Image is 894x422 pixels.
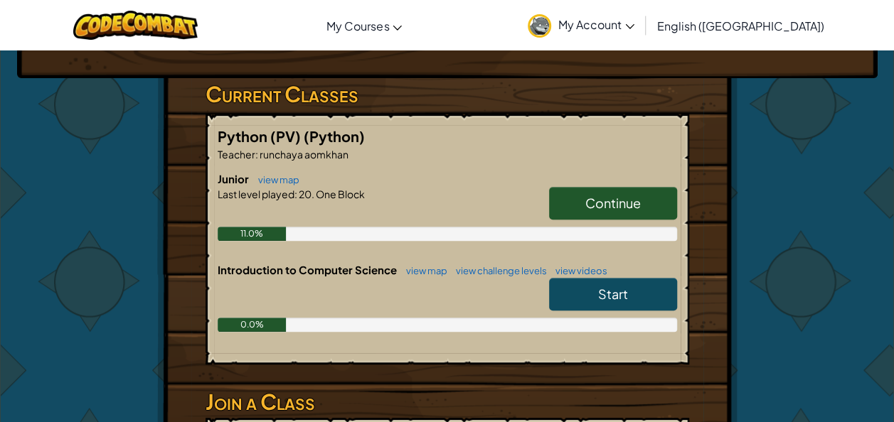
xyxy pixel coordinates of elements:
span: 20. [297,188,314,200]
span: : [255,148,258,161]
span: My Courses [326,18,389,33]
div: 11.0% [218,227,287,241]
span: Last level played [218,188,294,200]
span: My Account [558,17,634,32]
span: Introduction to Computer Science [218,263,399,276]
span: (Python) [304,127,365,145]
a: view map [399,265,447,276]
span: Start [598,286,628,302]
span: One Block [314,188,365,200]
a: view challenge levels [449,265,547,276]
span: English ([GEOGRAPHIC_DATA]) [657,18,824,33]
span: runchaya aomkhan [258,148,348,161]
a: English ([GEOGRAPHIC_DATA]) [650,6,831,45]
a: My Courses [319,6,409,45]
img: CodeCombat logo [73,11,198,40]
span: : [294,188,297,200]
div: 0.0% [218,318,287,332]
h3: Join a Class [206,386,689,418]
span: Teacher [218,148,255,161]
img: avatar [528,14,551,38]
span: Continue [585,195,641,211]
a: My Account [521,3,642,48]
span: Python (PV) [218,127,304,145]
a: view videos [548,265,607,276]
a: view map [251,174,299,185]
h3: Current Classes [206,78,689,110]
span: Junior [218,172,251,185]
